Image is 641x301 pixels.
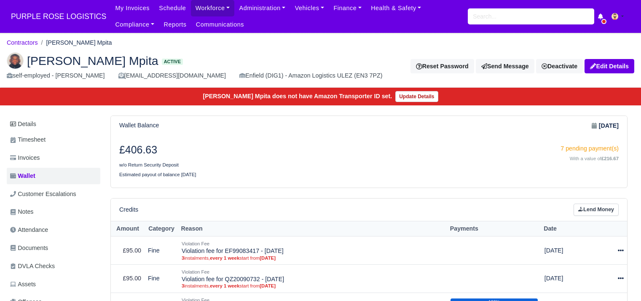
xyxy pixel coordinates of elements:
[7,150,100,166] a: Invoices
[210,283,239,288] strong: every 1 week
[10,261,55,271] span: DVLA Checks
[178,236,447,265] td: Violation fee for EF99083417 - [DATE]
[239,71,382,81] div: Enfield (DIG1) - Amazon Logistics ULEZ (EN3 7PZ)
[10,135,46,145] span: Timesheet
[10,279,36,289] span: Assets
[7,39,38,46] a: Contractors
[541,264,596,293] td: [DATE]
[541,236,596,265] td: [DATE]
[210,255,239,261] strong: every 1 week
[7,168,100,184] a: Wallet
[7,71,105,81] div: self-employed - [PERSON_NAME]
[182,255,444,261] small: instalments, start from
[7,116,100,132] a: Details
[395,91,438,102] a: Update Details
[7,276,100,293] a: Assets
[182,283,444,289] small: instalments, start from
[111,221,145,236] th: Amount
[260,255,276,261] strong: [DATE]
[145,264,178,293] td: Fine
[10,189,76,199] span: Customer Escalations
[10,243,48,253] span: Documents
[570,156,619,161] small: With a value of
[118,71,226,81] div: [EMAIL_ADDRESS][DOMAIN_NAME]
[7,204,100,220] a: Notes
[191,16,249,33] a: Communications
[10,207,33,217] span: Notes
[27,55,158,67] span: [PERSON_NAME] Mpita
[541,221,596,236] th: Date
[375,144,619,153] div: 7 pending payment(s)
[10,225,48,235] span: Attendance
[7,8,110,25] a: PURPLE ROSE LOGISTICS
[7,132,100,148] a: Timesheet
[119,206,138,213] h6: Credits
[468,8,594,24] input: Search...
[178,264,447,293] td: Violation fee for QZ20090732 - [DATE]
[182,241,209,246] small: Violation Fee
[119,122,159,129] h6: Wallet Balance
[0,46,641,88] div: Stephen Bondoki Mpita
[178,221,447,236] th: Reason
[10,153,40,163] span: Invoices
[574,204,619,216] a: Lend Money
[410,59,474,73] button: Reset Password
[111,236,145,265] td: £95.00
[182,255,184,261] strong: 3
[119,162,179,167] small: w/o Return Security Deposit
[260,283,276,288] strong: [DATE]
[7,222,100,238] a: Attendance
[7,258,100,274] a: DVLA Checks
[119,144,363,156] h3: £406.63
[599,121,619,131] strong: [DATE]
[111,264,145,293] td: £95.00
[145,221,178,236] th: Category
[7,186,100,202] a: Customer Escalations
[536,59,583,73] a: Deactivate
[145,236,178,265] td: Fine
[476,59,534,73] a: Send Message
[110,16,159,33] a: Compliance
[119,172,196,177] small: Estimated payout of balance [DATE]
[162,59,183,65] span: Active
[182,283,184,288] strong: 3
[159,16,191,33] a: Reports
[585,59,634,73] a: Edit Details
[182,269,209,274] small: Violation Fee
[601,156,619,161] strong: £216.67
[7,240,100,256] a: Documents
[38,38,112,48] li: [PERSON_NAME] Mpita
[447,221,541,236] th: Payments
[10,171,35,181] span: Wallet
